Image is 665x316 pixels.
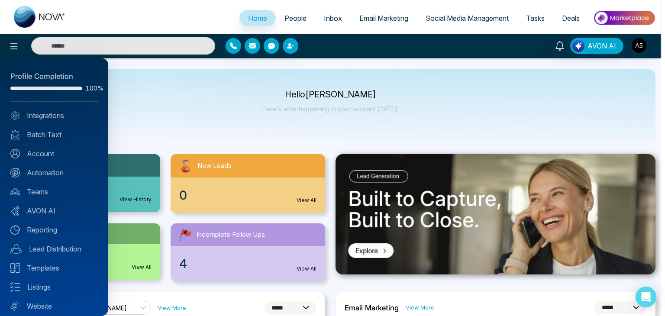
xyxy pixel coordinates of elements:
a: AVON AI [10,206,98,216]
img: Account.svg [10,149,20,158]
a: Templates [10,263,98,273]
img: Avon-AI.svg [10,206,20,216]
img: Integrated.svg [10,111,20,120]
a: Automation [10,168,98,178]
img: Templates.svg [10,263,20,273]
a: Integrations [10,110,98,121]
img: batch_text_white.png [10,130,20,139]
img: Listings.svg [10,282,20,292]
a: Lead Distribution [10,244,98,254]
a: Batch Text [10,129,98,140]
div: Open Intercom Messenger [636,287,656,307]
img: team.svg [10,187,20,197]
img: Website.svg [10,301,20,311]
a: Reporting [10,225,98,235]
img: Lead-dist.svg [10,244,22,254]
span: 100% [86,85,98,91]
a: Listings [10,282,98,292]
div: Profile Completion [10,71,98,82]
a: Website [10,301,98,311]
a: Teams [10,187,98,197]
img: Reporting.svg [10,225,20,235]
img: Automation.svg [10,168,20,177]
a: Account [10,148,98,159]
